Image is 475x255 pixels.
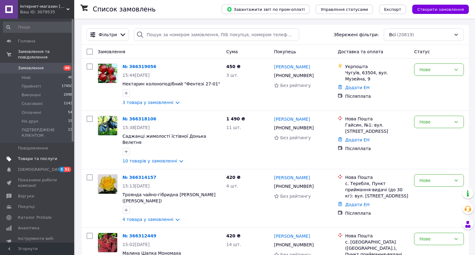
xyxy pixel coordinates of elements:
[18,167,64,172] span: [DEMOGRAPHIC_DATA]
[98,233,117,252] img: Фото товару
[345,210,409,216] div: Післяплата
[22,75,31,80] span: Нові
[93,6,156,13] h1: Список замовлень
[226,73,238,78] span: 3 шт.
[226,233,241,238] span: 420 ₴
[122,184,150,188] span: 15:13[DATE]
[62,84,72,89] span: 17450
[379,5,406,14] button: Експорт
[134,28,299,41] input: Пошук за номером замовлення, ПІБ покупця, номером телефону, Email, номером накладної
[274,49,296,54] span: Покупець
[321,7,368,12] span: Управління статусами
[345,145,409,152] div: Післяплата
[18,38,35,44] span: Головна
[3,22,73,33] input: Пошук
[22,119,39,124] span: На друк
[68,127,72,138] span: 13
[98,116,118,136] a: Фото товару
[20,9,74,15] div: Ваш ID: 3079535
[274,175,310,181] a: [PERSON_NAME]
[226,125,241,130] span: 11 шт.
[280,194,311,199] span: Без рейтингу
[226,64,241,69] span: 450 ₴
[273,182,315,191] div: [PHONE_NUMBER]
[22,101,43,106] span: Скасовані
[412,5,469,14] button: Створити замовлення
[18,177,57,188] span: Показники роботи компанії
[226,184,238,188] span: 4 шт.
[273,123,315,132] div: [PHONE_NUMBER]
[273,240,315,249] div: [PHONE_NUMBER]
[122,233,156,238] a: № 366312449
[122,217,173,222] a: 4 товара у замовленні
[316,5,373,14] button: Управління статусами
[18,145,48,151] span: Повідомлення
[384,7,401,12] span: Експорт
[222,5,310,14] button: Завантажити звіт по пром-оплаті
[98,63,118,83] a: Фото товару
[18,193,34,199] span: Відгуки
[64,167,71,172] span: 51
[345,93,409,99] div: Післяплата
[22,92,41,98] span: Виконані
[18,215,51,220] span: Каталог ProSale
[122,73,150,78] span: 15:44[DATE]
[122,192,216,203] a: Троянда чайно-гібридна [PERSON_NAME] ([PERSON_NAME])
[98,49,125,54] span: Замовлення
[419,66,451,73] div: Нове
[397,32,414,37] span: (20819)
[22,84,41,89] span: Прийняті
[18,65,44,71] span: Замовлення
[338,49,383,54] span: Доставка та оплата
[226,116,245,121] span: 1 490 ₴
[274,233,310,239] a: [PERSON_NAME]
[64,92,72,98] span: 2098
[68,75,72,80] span: 46
[345,122,409,134] div: Гайсин, №1: вул. [STREET_ADDRESS]
[273,71,315,80] div: [PHONE_NUMBER]
[122,158,177,163] a: 10 товарів у замовленні
[345,116,409,122] div: Нова Пошта
[419,177,451,184] div: Нове
[98,233,118,253] a: Фото товару
[419,236,451,242] div: Нове
[345,202,370,207] a: Додати ЕН
[417,7,464,12] span: Створити замовлення
[59,167,64,172] span: 5
[68,110,72,115] span: 54
[406,6,469,11] a: Створити замовлення
[122,100,173,105] a: 3 товара у замовленні
[63,65,71,71] span: 46
[18,225,39,231] span: Аналітика
[419,119,451,125] div: Нове
[345,63,409,70] div: Укрпошта
[345,70,409,82] div: Чугуїв, 63504, вул. Музейна, 9
[98,174,118,194] a: Фото товару
[122,116,156,121] a: № 366318106
[18,49,74,60] span: Замовлення та повідомлення
[122,175,156,180] a: № 366314157
[122,242,150,247] span: 15:02[DATE]
[345,137,370,142] a: Додати ЕН
[122,64,156,69] a: № 366319056
[334,32,379,38] span: Збережені фільтри:
[22,127,68,138] span: ПІДТВЕРДЖЕНЕ КЛІЄНТОМ
[122,134,206,145] a: Саджанці жимолості їстівної Донька Велетня
[280,83,311,88] span: Без рейтингу
[226,242,241,247] span: 14 шт.
[345,85,370,90] a: Додати ЕН
[274,116,310,122] a: [PERSON_NAME]
[99,32,117,38] span: Фільтри
[22,110,41,115] span: Оплачені
[64,101,72,106] span: 1143
[226,175,241,180] span: 420 ₴
[345,174,409,180] div: Нова Пошта
[122,125,150,130] span: 15:38[DATE]
[345,180,409,199] div: с. Теребля, Пункт приймання-видачі (до 30 кг): вул. [STREET_ADDRESS]
[389,32,396,38] span: Всі
[68,119,72,124] span: 15
[122,81,220,86] a: Нектарин колоноподібний "Фентезі 27-01"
